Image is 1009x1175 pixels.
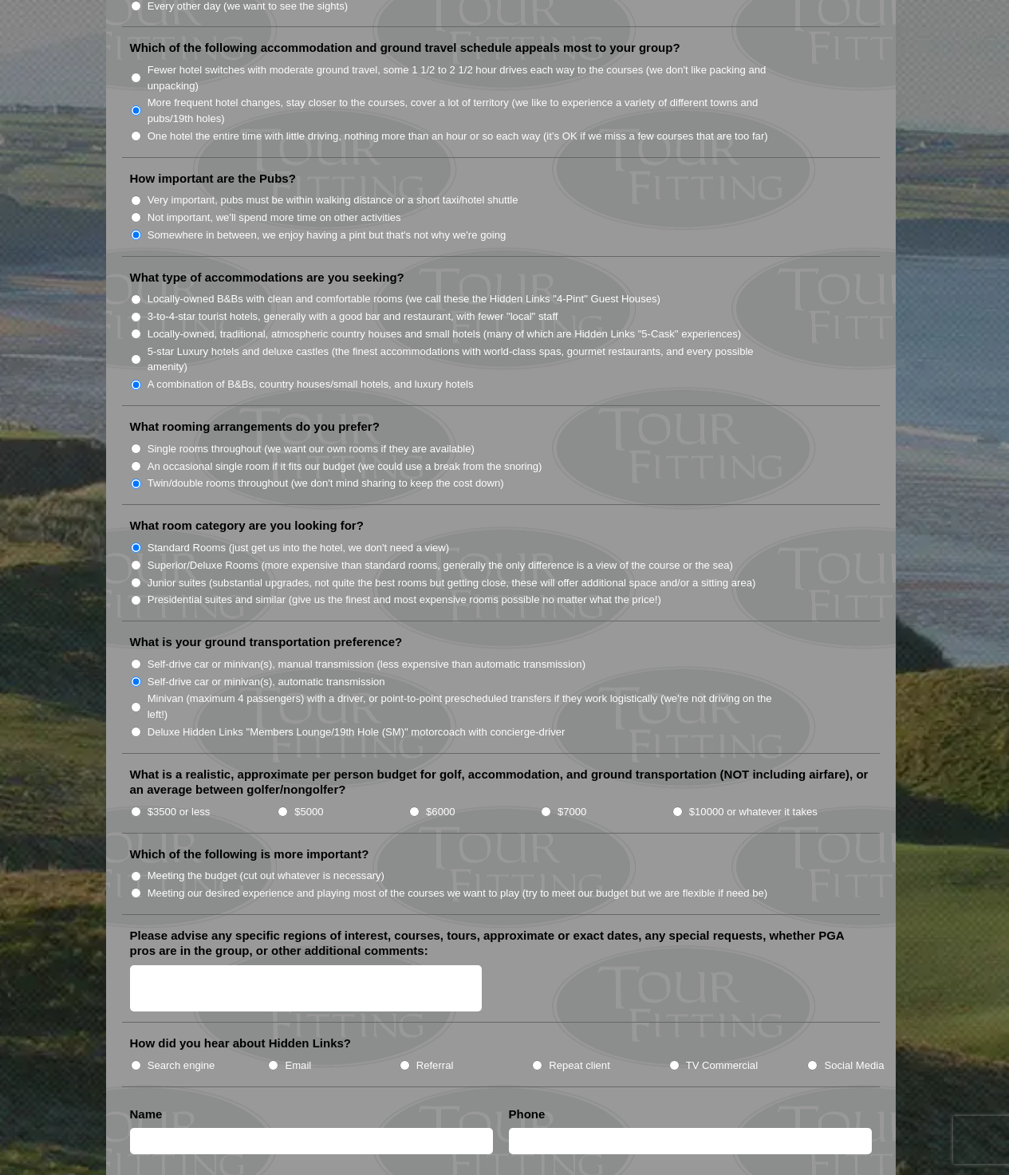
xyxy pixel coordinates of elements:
label: Email [285,1058,311,1074]
label: An occasional single room if it fits our budget (we could use a break from the snoring) [148,459,542,475]
label: Which of the following accommodation and ground travel schedule appeals most to your group? [130,40,680,56]
label: What room category are you looking for? [130,518,364,534]
label: 3-to-4-star tourist hotels, generally with a good bar and restaurant, with fewer "local" staff [148,309,558,325]
label: Superior/Deluxe Rooms (more expensive than standard rooms, generally the only difference is a vie... [148,558,733,574]
label: What type of accommodations are you seeking? [130,270,404,286]
label: How important are the Pubs? [130,171,296,187]
label: Phone [509,1106,546,1122]
label: Junior suites (substantial upgrades, not quite the best rooms but getting close, these will offer... [148,575,756,591]
label: Locally-owned B&Bs with clean and comfortable rooms (we call these the Hidden Links "4-Pint" Gues... [148,291,660,307]
label: Somewhere in between, we enjoy having a pint but that's not why we're going [148,227,506,243]
label: Which of the following is more important? [130,846,369,862]
label: What is a realistic, approximate per person budget for golf, accommodation, and ground transporta... [130,767,872,798]
label: Meeting our desired experience and playing most of the courses we want to play (try to meet our b... [148,885,768,901]
label: Locally-owned, traditional, atmospheric country houses and small hotels (many of which are Hidden... [148,326,742,342]
label: Twin/double rooms throughout (we don't mind sharing to keep the cost down) [148,475,504,491]
label: Standard Rooms (just get us into the hotel, we don't need a view) [148,540,450,556]
label: Single rooms throughout (we want our own rooms if they are available) [148,441,475,457]
label: $3500 or less [148,804,211,820]
label: Referral [416,1058,454,1074]
label: A combination of B&Bs, country houses/small hotels, and luxury hotels [148,377,474,392]
label: More frequent hotel changes, stay closer to the courses, cover a lot of territory (we like to exp... [148,95,789,126]
label: Fewer hotel switches with moderate ground travel, some 1 1/2 to 2 1/2 hour drives each way to the... [148,62,789,93]
label: Name [130,1106,163,1122]
label: Social Media [824,1058,884,1074]
label: Presidential suites and similar (give us the finest and most expensive rooms possible no matter w... [148,592,661,608]
label: TV Commercial [686,1058,758,1074]
label: Deluxe Hidden Links "Members Lounge/19th Hole (SM)" motorcoach with concierge-driver [148,724,566,740]
label: Search engine [148,1058,215,1074]
label: $5000 [294,804,323,820]
label: $7000 [558,804,586,820]
label: 5-star Luxury hotels and deluxe castles (the finest accommodations with world-class spas, gourmet... [148,344,789,375]
label: Minivan (maximum 4 passengers) with a driver, or point-to-point prescheduled transfers if they wo... [148,691,789,722]
label: What is your ground transportation preference? [130,634,403,650]
label: $6000 [426,804,455,820]
label: What rooming arrangements do you prefer? [130,419,380,435]
label: Not important, we'll spend more time on other activities [148,210,401,226]
label: Self-drive car or minivan(s), automatic transmission [148,674,385,690]
label: Self-drive car or minivan(s), manual transmission (less expensive than automatic transmission) [148,657,585,672]
label: How did you hear about Hidden Links? [130,1035,352,1051]
label: $10000 or whatever it takes [689,804,818,820]
label: Repeat client [549,1058,610,1074]
label: Very important, pubs must be within walking distance or a short taxi/hotel shuttle [148,192,518,208]
label: One hotel the entire time with little driving, nothing more than an hour or so each way (it’s OK ... [148,128,768,144]
label: Meeting the budget (cut out whatever is necessary) [148,868,384,884]
label: Please advise any specific regions of interest, courses, tours, approximate or exact dates, any s... [130,928,872,959]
